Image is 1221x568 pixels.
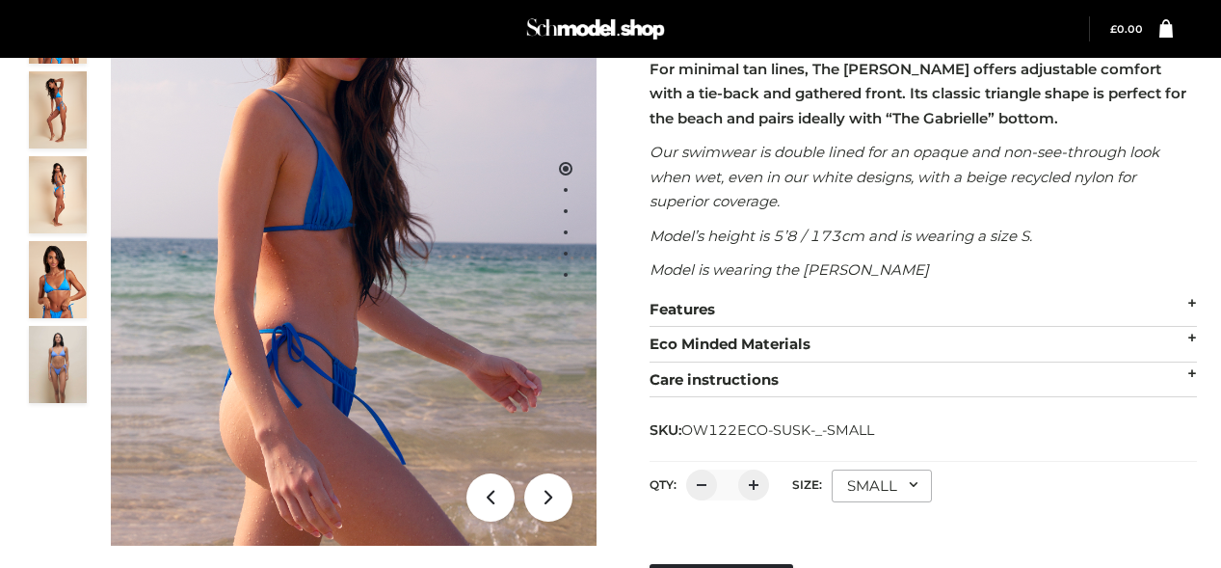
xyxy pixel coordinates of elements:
img: 2.Alex-top_CN-1-1-2.jpg [29,241,87,318]
bdi: 0.00 [1110,23,1143,36]
label: QTY: [650,477,677,492]
div: Features [650,292,1198,328]
a: £0.00 [1110,23,1143,36]
em: Model is wearing the [PERSON_NAME] [650,260,929,279]
strong: For minimal tan lines, The [PERSON_NAME] offers adjustable comfort with a tie-back and gathered f... [650,60,1186,127]
label: Size: [792,477,822,492]
img: 4.Alex-top_CN-1-1-2.jpg [29,71,87,149]
span: £ [1110,23,1117,36]
img: Schmodel Admin 964 [523,10,668,48]
div: SMALL [832,470,932,502]
em: Our swimwear is double lined for an opaque and non-see-through look when wet, even in our white d... [650,143,1159,210]
div: Care instructions [650,363,1198,398]
img: SSVC.jpg [29,326,87,403]
img: 3.Alex-top_CN-1-1-2.jpg [29,156,87,233]
div: Eco Minded Materials [650,327,1198,363]
span: SKU: [650,419,876,442]
span: OW122ECO-SUSK-_-SMALL [681,421,874,439]
em: Model’s height is 5’8 / 173cm and is wearing a size S. [650,227,1032,245]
